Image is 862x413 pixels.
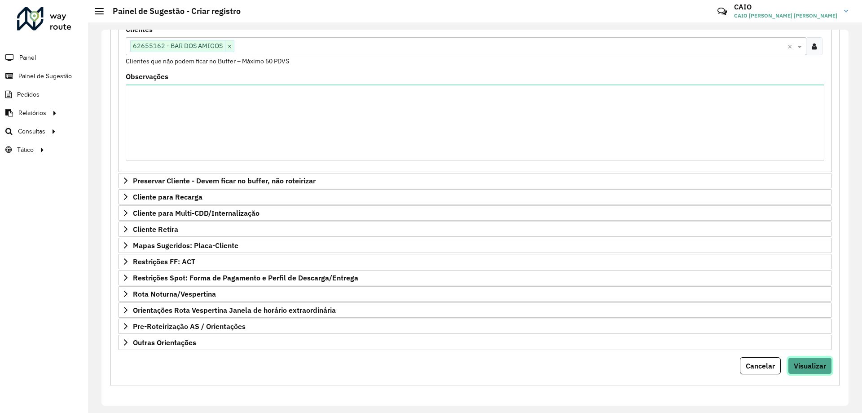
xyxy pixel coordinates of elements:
span: Outras Orientações [133,339,196,346]
span: Pedidos [17,90,40,99]
a: Orientações Rota Vespertina Janela de horário extraordinária [118,302,832,318]
a: Pre-Roteirização AS / Orientações [118,319,832,334]
span: Tático [17,145,34,155]
span: × [225,41,234,52]
span: Clear all [787,41,795,52]
span: Cliente Retira [133,226,178,233]
span: Consultas [18,127,45,136]
button: Cancelar [740,357,781,374]
span: Restrições FF: ACT [133,258,195,265]
span: Orientações Rota Vespertina Janela de horário extraordinária [133,306,336,314]
a: Cliente para Recarga [118,189,832,204]
h2: Painel de Sugestão - Criar registro [104,6,241,16]
span: Visualizar [794,361,826,370]
div: Priorizar Cliente - Não podem ficar no buffer [118,22,832,172]
a: Contato Rápido [712,2,732,21]
a: Preservar Cliente - Devem ficar no buffer, não roteirizar [118,173,832,188]
span: Mapas Sugeridos: Placa-Cliente [133,242,238,249]
span: Painel [19,53,36,62]
a: Restrições FF: ACT [118,254,832,269]
a: Cliente para Multi-CDD/Internalização [118,205,832,221]
a: Rota Noturna/Vespertina [118,286,832,302]
a: Cliente Retira [118,222,832,237]
span: Relatórios [18,108,46,118]
h3: CAIO [734,3,837,11]
span: Painel de Sugestão [18,71,72,81]
a: Outras Orientações [118,335,832,350]
span: Rota Noturna/Vespertina [133,290,216,298]
span: CAIO [PERSON_NAME] [PERSON_NAME] [734,12,837,20]
button: Visualizar [788,357,832,374]
span: Cancelar [746,361,775,370]
span: Preservar Cliente - Devem ficar no buffer, não roteirizar [133,177,316,184]
span: Pre-Roteirização AS / Orientações [133,323,246,330]
span: 62655162 - BAR DOS AMIGOS [131,40,225,51]
span: Restrições Spot: Forma de Pagamento e Perfil de Descarga/Entrega [133,274,358,281]
small: Clientes que não podem ficar no Buffer – Máximo 50 PDVS [126,57,289,65]
a: Restrições Spot: Forma de Pagamento e Perfil de Descarga/Entrega [118,270,832,285]
span: Cliente para Recarga [133,193,202,200]
span: Cliente para Multi-CDD/Internalização [133,209,259,217]
label: Observações [126,71,168,82]
a: Mapas Sugeridos: Placa-Cliente [118,238,832,253]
